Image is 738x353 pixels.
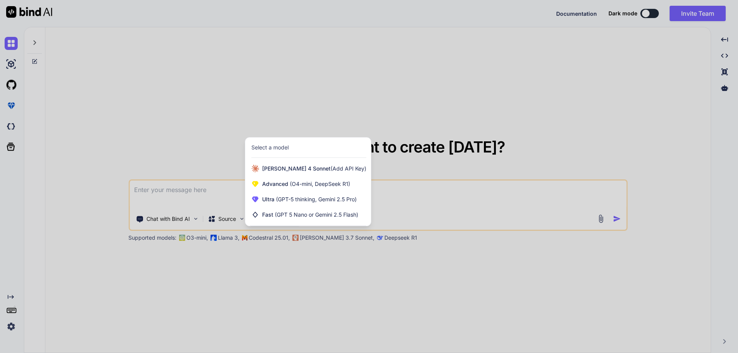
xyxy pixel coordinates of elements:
span: Fast [262,211,358,219]
span: Advanced [262,180,350,188]
span: [PERSON_NAME] 4 Sonnet [262,165,366,172]
span: (Add API Key) [331,165,366,172]
div: Select a model [251,144,289,151]
span: (GPT-5 thinking, Gemini 2.5 Pro) [274,196,357,202]
span: (O4-mini, DeepSeek R1) [288,181,350,187]
span: Ultra [262,196,357,203]
span: (GPT 5 Nano or Gemini 2.5 Flash) [275,211,358,218]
